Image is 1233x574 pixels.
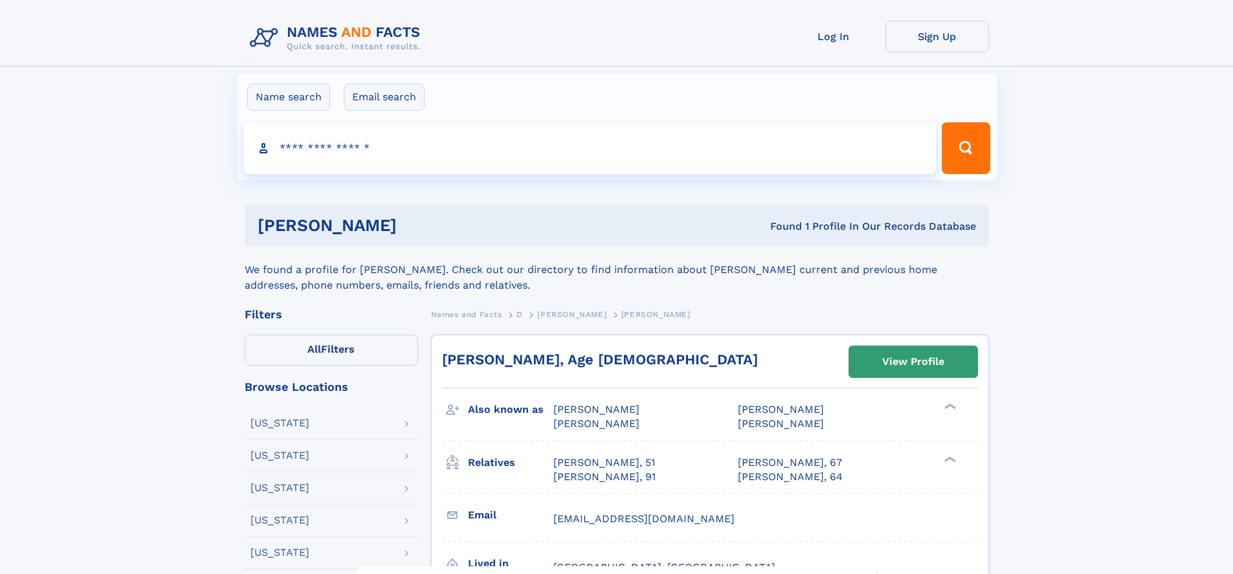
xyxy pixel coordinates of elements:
[258,217,584,234] h1: [PERSON_NAME]
[942,122,990,174] button: Search Button
[245,335,418,366] label: Filters
[941,403,957,411] div: ❯
[553,417,639,430] span: [PERSON_NAME]
[849,346,977,377] a: View Profile
[468,504,553,526] h3: Email
[250,547,309,558] div: [US_STATE]
[250,483,309,493] div: [US_STATE]
[782,21,885,52] a: Log In
[442,351,758,368] a: [PERSON_NAME], Age [DEMOGRAPHIC_DATA]
[537,310,606,319] span: [PERSON_NAME]
[245,381,418,393] div: Browse Locations
[941,455,957,463] div: ❯
[468,452,553,474] h3: Relatives
[882,347,944,377] div: View Profile
[245,21,431,56] img: Logo Names and Facts
[738,470,843,484] a: [PERSON_NAME], 64
[250,515,309,525] div: [US_STATE]
[245,247,989,293] div: We found a profile for [PERSON_NAME]. Check out our directory to find information about [PERSON_N...
[243,122,937,174] input: search input
[553,561,775,573] span: [GEOGRAPHIC_DATA], [GEOGRAPHIC_DATA]
[247,83,330,111] label: Name search
[245,309,418,320] div: Filters
[621,310,691,319] span: [PERSON_NAME]
[738,403,824,415] span: [PERSON_NAME]
[250,450,309,461] div: [US_STATE]
[431,306,502,322] a: Names and Facts
[468,399,553,421] h3: Also known as
[553,513,735,525] span: [EMAIL_ADDRESS][DOMAIN_NAME]
[583,219,976,234] div: Found 1 Profile In Our Records Database
[738,456,842,470] a: [PERSON_NAME], 67
[553,456,655,470] a: [PERSON_NAME], 51
[553,470,656,484] a: [PERSON_NAME], 91
[537,306,606,322] a: [PERSON_NAME]
[250,418,309,428] div: [US_STATE]
[517,310,523,319] span: D
[344,83,425,111] label: Email search
[885,21,989,52] a: Sign Up
[517,306,523,322] a: D
[553,403,639,415] span: [PERSON_NAME]
[307,343,321,355] span: All
[738,417,824,430] span: [PERSON_NAME]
